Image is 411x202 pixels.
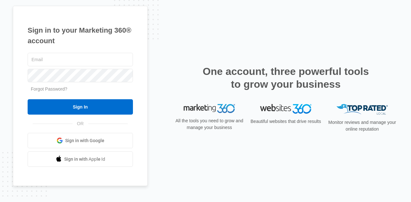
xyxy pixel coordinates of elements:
[65,137,104,144] span: Sign in with Google
[73,120,88,127] span: OR
[28,25,133,46] h1: Sign in to your Marketing 360® account
[31,86,67,92] a: Forgot Password?
[250,118,322,125] p: Beautiful websites that drive results
[337,104,388,115] img: Top Rated Local
[326,119,398,133] p: Monitor reviews and manage your online reputation
[28,53,133,66] input: Email
[184,104,235,113] img: Marketing 360
[28,133,133,148] a: Sign in with Google
[260,104,311,113] img: Websites 360
[28,99,133,115] input: Sign In
[28,151,133,167] a: Sign in with Apple Id
[173,117,245,131] p: All the tools you need to grow and manage your business
[64,156,105,163] span: Sign in with Apple Id
[201,65,371,91] h2: One account, three powerful tools to grow your business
